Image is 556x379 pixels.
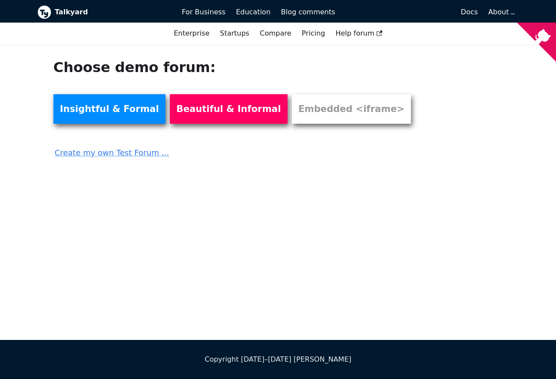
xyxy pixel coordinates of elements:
a: Docs [341,5,483,20]
a: Education [231,5,276,20]
a: For Business [177,5,231,20]
a: Compare [260,29,291,37]
a: Embedded <iframe> [292,94,411,124]
span: Blog comments [281,8,335,16]
h1: Choose demo forum: [53,59,410,76]
span: For Business [182,8,226,16]
a: Help forum [330,26,387,41]
span: Help forum [335,29,382,37]
div: Copyright [DATE]–[DATE] [PERSON_NAME] [37,354,519,365]
a: Enterprise [169,26,215,41]
a: Blog comments [276,5,341,20]
b: Talkyard [55,7,170,18]
span: Docs [461,8,478,16]
a: Insightful & Formal [53,94,165,124]
a: Talkyard logoTalkyard [37,5,170,19]
img: Talkyard logo [37,5,51,19]
a: About [488,8,513,16]
a: Create my own Test Forum ... [53,140,410,159]
a: Startups [215,26,255,41]
a: Beautiful & Informal [170,94,288,124]
span: Education [236,8,271,16]
a: Pricing [297,26,331,41]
